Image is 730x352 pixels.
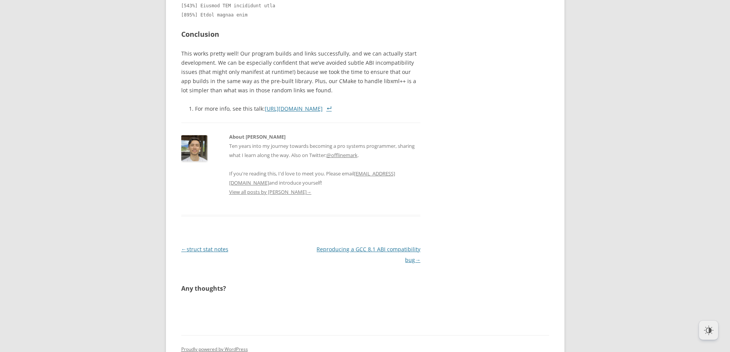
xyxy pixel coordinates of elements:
a: ←struct stat notes [181,246,228,253]
p: This works pretty well! Our program builds and links successfully, and we can actually start deve... [181,49,421,95]
a: @offlinemark [326,152,358,159]
span: → [415,256,420,264]
h2: About [PERSON_NAME] [229,132,421,141]
li: For more info, see this talk: [195,104,421,113]
h3: Any thoughts? [181,284,421,293]
span: → [307,188,312,195]
p: Ten years into my journey towards becoming a pro systems programmer, sharing what I learn along t... [229,141,421,187]
iframe: Comment Form [181,306,421,307]
a: Reproducing a GCC 8.1 ABI compatibility bug→ [317,246,420,264]
h2: Conclusion [181,29,421,40]
a: View all posts by [PERSON_NAME]→ [229,188,312,195]
span: ← [181,246,187,253]
a: [URL][DOMAIN_NAME] [265,105,323,112]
